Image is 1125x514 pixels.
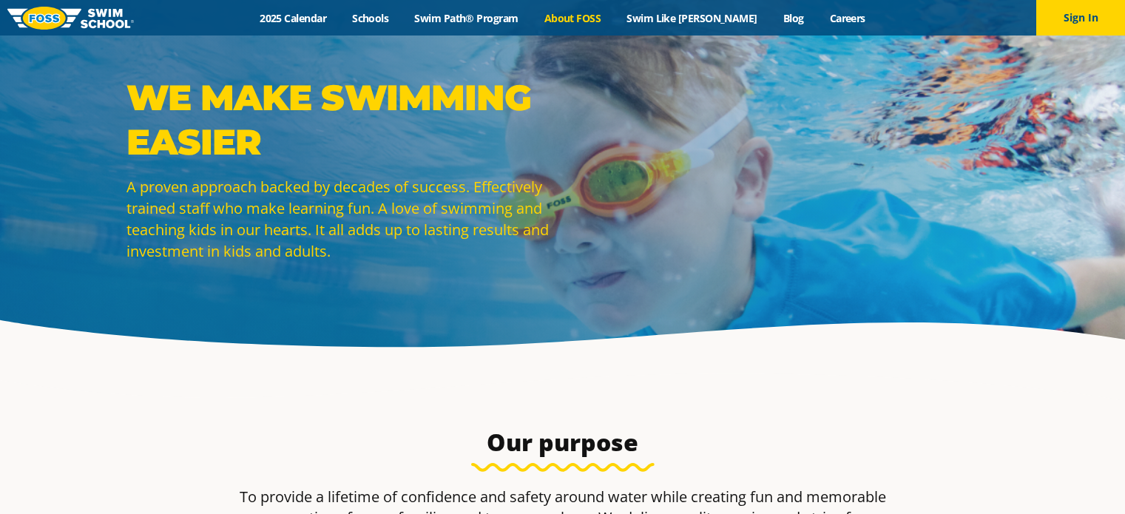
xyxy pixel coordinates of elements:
[7,7,134,30] img: FOSS Swim School Logo
[402,11,531,25] a: Swim Path® Program
[614,11,771,25] a: Swim Like [PERSON_NAME]
[126,176,555,262] p: A proven approach backed by decades of success. Effectively trained staff who make learning fun. ...
[126,75,555,164] p: WE MAKE SWIMMING EASIER
[339,11,402,25] a: Schools
[531,11,614,25] a: About FOSS
[770,11,817,25] a: Blog
[247,11,339,25] a: 2025 Calendar
[817,11,878,25] a: Careers
[214,427,912,457] h3: Our purpose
